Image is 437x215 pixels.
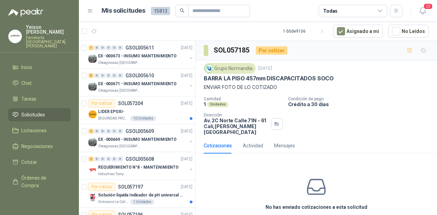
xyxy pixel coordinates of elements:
[21,174,64,189] span: Órdenes de Compra
[256,46,287,55] div: Por cotizar
[112,129,117,134] div: 0
[98,60,141,66] p: Oleaginosas [GEOGRAPHIC_DATA][PERSON_NAME]
[204,97,283,101] p: Cantidad
[88,183,115,191] div: Por cotizar
[151,7,170,15] span: 15813
[8,77,71,90] a: Chat
[88,45,94,50] div: 1
[118,129,123,134] div: 0
[106,129,111,134] div: 0
[8,92,71,105] a: Tareas
[126,73,154,78] p: GSOL005610
[388,25,429,38] button: No Leídos
[288,97,434,101] p: Condición de pago
[26,25,71,34] p: Yeison [PERSON_NAME]
[106,45,111,50] div: 0
[112,73,117,78] div: 0
[214,45,250,56] h3: SOL057185
[98,192,184,199] p: Solución liquida Indicador de pH universal de 500ml o 20 de 25ml (no tiras de papel)
[98,144,141,149] p: Oleaginosas [GEOGRAPHIC_DATA][PERSON_NAME]
[100,129,105,134] div: 0
[181,156,192,162] p: [DATE]
[94,45,99,50] div: 0
[21,127,47,134] span: Licitaciones
[8,124,71,137] a: Licitaciones
[204,142,232,149] div: Cotizaciones
[94,157,99,161] div: 0
[21,79,32,87] span: Chat
[88,44,194,66] a: 1 0 0 0 0 0 GSOL005611[DATE] Company LogoEX -000673 - INSUMO MANTENIMIENTOOleaginosas [GEOGRAPHIC...
[265,203,367,211] h3: No has enviado cotizaciones a esta solicitud
[100,157,105,161] div: 0
[333,25,383,38] button: Asignado a mi
[98,88,141,93] p: Oleaginosas [GEOGRAPHIC_DATA][PERSON_NAME]
[21,143,53,150] span: Negociaciones
[204,63,256,73] div: Grupo Normandía
[112,45,117,50] div: 0
[100,73,105,78] div: 0
[118,184,143,189] p: SOL057197
[21,197,47,205] span: Remisiones
[8,140,71,153] a: Negociaciones
[88,127,194,149] a: 3 0 0 0 0 0 GSOL005609[DATE] Company LogoEX -000669 - INSUMO MANTENIMIENTOOleaginosas [GEOGRAPHIC...
[288,101,434,107] p: Crédito a 30 días
[181,128,192,135] p: [DATE]
[207,102,228,107] div: Unidades
[126,45,154,50] p: GSOL005611
[88,155,194,177] a: 2 0 0 0 0 0 GSOL005608[DATE] Company LogoREQUERIMIENTO N°8 - MANTENIMIENTOIndustrias Tomy
[88,157,94,161] div: 2
[126,157,154,161] p: GSOL005608
[98,81,177,87] p: EX -000671 - INSUMO MANTENIMIENTO
[205,65,213,72] img: Company Logo
[79,97,195,124] a: Por cotizarSOL057204[DATE] Company LogoLIDER EPOXI-SEGURIDAD PROVISER LTDA10 Unidades
[88,166,97,174] img: Company Logo
[88,138,97,146] img: Company Logo
[88,110,97,118] img: Company Logo
[88,73,94,78] div: 6
[88,82,97,91] img: Company Logo
[79,180,195,208] a: Por cotizarSOL057197[DATE] Company LogoSolución liquida Indicador de pH universal de 500ml o 20 d...
[258,65,272,72] p: [DATE]
[126,129,154,134] p: GSOL005609
[21,64,32,71] span: Inicio
[106,157,111,161] div: 0
[88,71,194,93] a: 6 0 0 0 0 0 GSOL005610[DATE] Company LogoEX -000671 - INSUMO MANTENIMIENTOOleaginosas [GEOGRAPHIC...
[21,111,45,118] span: Solicitudes
[243,142,263,149] div: Actividad
[88,129,94,134] div: 3
[423,3,433,10] span: 20
[181,184,192,190] p: [DATE]
[118,157,123,161] div: 0
[21,95,36,103] span: Tareas
[204,101,206,107] p: 1
[98,116,129,121] p: SEGURIDAD PROVISER LTDA
[100,45,105,50] div: 0
[9,30,22,43] img: Company Logo
[106,73,111,78] div: 0
[204,113,268,117] p: Dirección
[181,72,192,79] p: [DATE]
[88,99,115,107] div: Por cotizar
[181,45,192,51] p: [DATE]
[26,36,71,48] p: Ferretería [GEOGRAPHIC_DATA][PERSON_NAME]
[416,5,429,17] button: 20
[274,142,295,149] div: Mensajes
[283,26,328,37] div: 1 - 50 de 9106
[204,117,268,135] p: Av. 2C Norte Calle 71N - 61 Cali , [PERSON_NAME][GEOGRAPHIC_DATA]
[8,8,43,16] img: Logo peakr
[180,8,185,13] span: search
[118,73,123,78] div: 0
[98,164,179,171] p: REQUERIMIENTO N°8 - MANTENIMIENTO
[88,55,97,63] img: Company Logo
[204,83,429,91] p: ENVIAR FOTO DE LO COTIZADO
[98,171,124,177] p: Industrias Tomy
[8,171,71,192] a: Órdenes de Compra
[88,194,97,202] img: Company Logo
[8,195,71,208] a: Remisiones
[118,45,123,50] div: 0
[98,199,129,205] p: Gimnasio La Colina
[323,7,338,15] div: Todas
[8,156,71,169] a: Cotizar
[98,109,125,115] p: LIDER EPOXI-
[8,61,71,74] a: Inicio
